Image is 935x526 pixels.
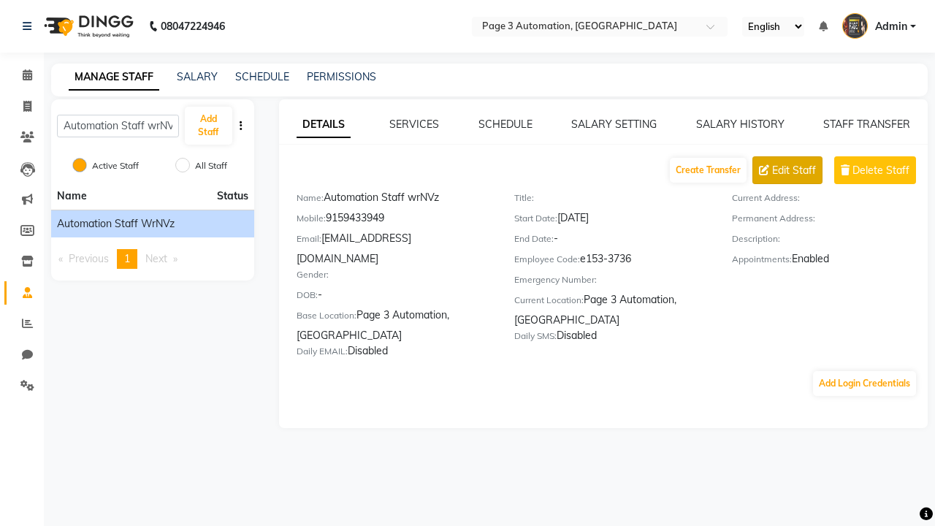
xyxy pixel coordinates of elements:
span: 1 [124,252,130,265]
label: Appointments: [732,253,792,266]
label: Base Location: [297,309,356,322]
span: Name [57,189,87,202]
label: Title: [514,191,534,205]
nav: Pagination [51,249,254,269]
label: Employee Code: [514,253,580,266]
a: DETAILS [297,112,351,138]
span: Status [217,188,248,204]
div: - [514,231,710,251]
div: Disabled [297,343,492,364]
button: Edit Staff [752,156,823,184]
label: Current Address: [732,191,800,205]
span: Automation Staff wrNVz [57,216,175,232]
span: Next [145,252,167,265]
div: [EMAIL_ADDRESS][DOMAIN_NAME] [297,231,492,267]
label: Daily SMS: [514,329,557,343]
span: Previous [69,252,109,265]
img: Admin [842,13,868,39]
div: Disabled [514,328,710,348]
label: End Date: [514,232,554,245]
button: Delete Staff [834,156,916,184]
div: Page 3 Automation, [GEOGRAPHIC_DATA] [297,308,492,343]
div: Enabled [732,251,928,272]
span: Delete Staff [852,163,909,178]
label: Start Date: [514,212,557,225]
a: PERMISSIONS [307,70,376,83]
a: STAFF TRANSFER [823,118,910,131]
img: logo [37,6,137,47]
div: Automation Staff wrNVz [297,190,492,210]
div: [DATE] [514,210,710,231]
button: Add Login Credentials [813,371,916,396]
a: SALARY SETTING [571,118,657,131]
label: Emergency Number: [514,273,597,286]
div: Page 3 Automation, [GEOGRAPHIC_DATA] [514,292,710,328]
button: Add Staff [185,107,232,145]
label: Current Location: [514,294,584,307]
a: SCHEDULE [478,118,533,131]
label: Active Staff [92,159,139,172]
label: All Staff [195,159,227,172]
label: Permanent Address: [732,212,815,225]
a: SERVICES [389,118,439,131]
span: Admin [875,19,907,34]
label: Description: [732,232,780,245]
b: 08047224946 [161,6,225,47]
a: MANAGE STAFF [69,64,159,91]
div: 9159433949 [297,210,492,231]
label: Mobile: [297,212,326,225]
span: Edit Staff [772,163,816,178]
input: Search Staff [57,115,179,137]
label: Daily EMAIL: [297,345,348,358]
a: SALARY [177,70,218,83]
label: DOB: [297,289,318,302]
label: Email: [297,232,321,245]
div: e153-3736 [514,251,710,272]
label: Name: [297,191,324,205]
div: - [297,287,492,308]
button: Create Transfer [670,158,747,183]
a: SALARY HISTORY [696,118,785,131]
a: SCHEDULE [235,70,289,83]
label: Gender: [297,268,329,281]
